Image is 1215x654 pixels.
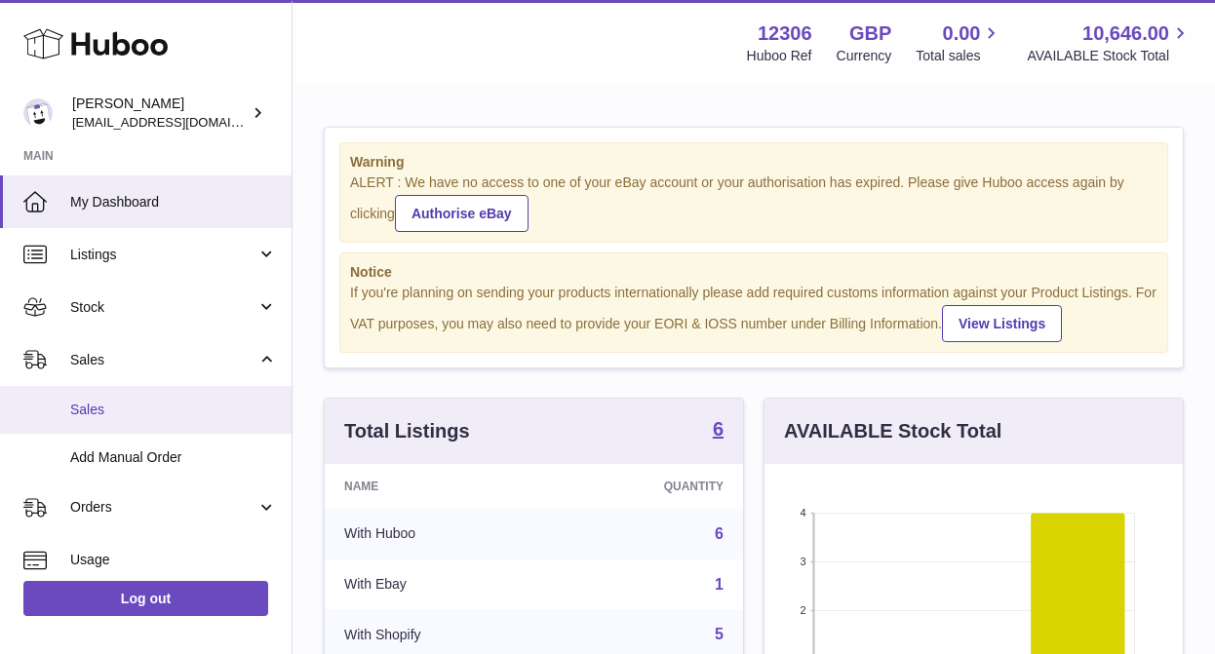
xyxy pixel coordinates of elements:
strong: Notice [350,263,1157,282]
a: Log out [23,581,268,616]
a: Authorise eBay [395,195,529,232]
span: My Dashboard [70,193,277,212]
span: Stock [70,298,256,317]
span: Add Manual Order [70,448,277,467]
img: hello@otect.co [23,98,53,128]
span: Sales [70,401,277,419]
text: 3 [800,556,805,567]
div: Huboo Ref [747,47,812,65]
div: [PERSON_NAME] [72,95,248,132]
th: Name [325,464,550,509]
div: ALERT : We have no access to one of your eBay account or your authorisation has expired. Please g... [350,173,1157,232]
span: Usage [70,551,277,569]
strong: GBP [849,20,891,47]
span: AVAILABLE Stock Total [1027,47,1192,65]
td: With Huboo [325,509,550,559]
strong: 6 [713,419,724,439]
div: If you're planning on sending your products internationally please add required customs informati... [350,284,1157,342]
td: With Ebay [325,559,550,610]
span: 0.00 [943,20,981,47]
span: Sales [70,351,256,369]
span: [EMAIL_ADDRESS][DOMAIN_NAME] [72,114,287,130]
th: Quantity [550,464,743,509]
strong: 12306 [758,20,812,47]
a: 1 [715,576,724,593]
h3: AVAILABLE Stock Total [784,418,1001,444]
text: 2 [800,604,805,616]
span: 10,646.00 [1082,20,1169,47]
span: Listings [70,246,256,264]
a: 10,646.00 AVAILABLE Stock Total [1027,20,1192,65]
div: Currency [837,47,892,65]
a: View Listings [942,305,1062,342]
h3: Total Listings [344,418,470,444]
text: 4 [800,507,805,519]
a: 6 [713,419,724,442]
span: Total sales [916,47,1002,65]
a: 0.00 Total sales [916,20,1002,65]
a: 5 [715,626,724,642]
span: Orders [70,498,256,517]
strong: Warning [350,153,1157,172]
a: 6 [715,525,724,542]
